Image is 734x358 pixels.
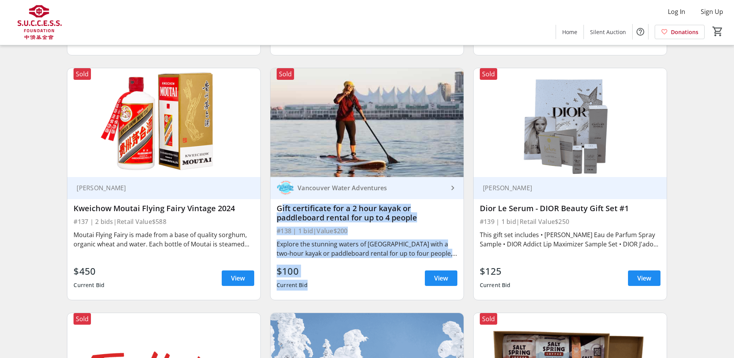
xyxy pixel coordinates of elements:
[668,7,685,16] span: Log In
[277,68,294,80] div: Sold
[5,3,74,42] img: S.U.C.C.E.S.S. Foundation's Logo
[74,216,254,227] div: #137 | 2 bids | Retail Value $588
[480,216,660,227] div: #139 | 1 bid | Retail Value $250
[480,184,651,192] div: [PERSON_NAME]
[474,68,667,177] img: Dior Le Serum - DIOR Beauty Gift Set #1
[556,25,583,39] a: Home
[448,183,457,193] mat-icon: keyboard_arrow_right
[270,68,464,177] img: Gift certificate for a 2 hour kayak or paddleboard rental for up to 4 people
[711,24,725,38] button: Cart
[277,204,457,222] div: Gift certificate for a 2 hour kayak or paddleboard rental for up to 4 people
[222,270,254,286] a: View
[695,5,729,18] button: Sign Up
[270,177,464,199] a: Vancouver Water AdventuresVancouver Water Adventures
[701,7,723,16] span: Sign Up
[74,68,91,80] div: Sold
[434,274,448,283] span: View
[74,278,104,292] div: Current Bid
[231,274,245,283] span: View
[74,313,91,325] div: Sold
[480,264,511,278] div: $125
[74,230,254,249] div: Moutai Flying Fairy is made from a base of quality sorghum, organic wheat and water. Each bottle ...
[425,270,457,286] a: View
[480,204,660,213] div: Dior Le Serum - DIOR Beauty Gift Set #1
[277,264,308,278] div: $100
[480,68,497,80] div: Sold
[628,270,660,286] a: View
[74,264,104,278] div: $450
[637,274,651,283] span: View
[294,184,448,192] div: Vancouver Water Adventures
[277,225,457,236] div: #138 | 1 bid | Value $200
[662,5,691,18] button: Log In
[590,28,626,36] span: Silent Auction
[277,179,294,197] img: Vancouver Water Adventures
[633,24,648,40] button: Help
[480,230,660,249] div: This gift set includes • [PERSON_NAME] Eau de Parfum Spray Sample • DIOR Addict Lip Maximizer Sam...
[74,204,254,213] div: Kweichow Moutai Flying Fairy Vintage 2024
[584,25,632,39] a: Silent Auction
[67,68,260,177] img: Kweichow Moutai Flying Fairy Vintage 2024
[480,313,497,325] div: Sold
[655,25,705,39] a: Donations
[277,239,457,258] div: Explore the stunning waters of [GEOGRAPHIC_DATA] with a two-hour kayak or paddleboard rental for ...
[562,28,577,36] span: Home
[74,184,245,192] div: [PERSON_NAME]
[277,278,308,292] div: Current Bid
[671,28,698,36] span: Donations
[480,278,511,292] div: Current Bid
